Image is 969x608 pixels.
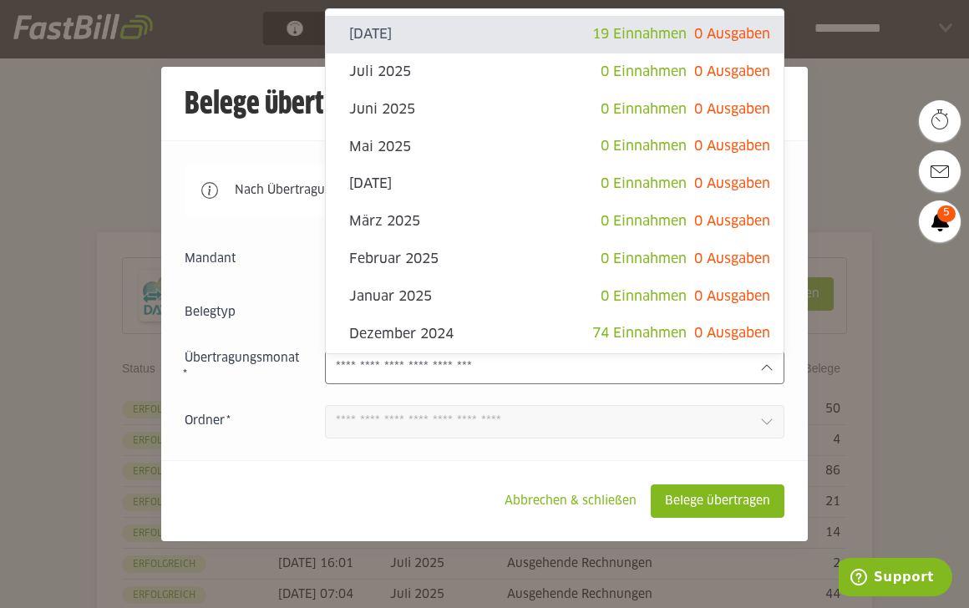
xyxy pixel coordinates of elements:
[326,91,784,129] sl-option: Juni 2025
[694,65,770,79] span: 0 Ausgaben
[326,241,784,278] sl-option: Februar 2025
[694,103,770,116] span: 0 Ausgaben
[326,315,784,352] sl-option: Dezember 2024
[490,484,651,518] sl-button: Abbrechen & schließen
[326,16,784,53] sl-option: [DATE]
[601,252,687,266] span: 0 Einnahmen
[326,165,784,203] sl-option: [DATE]
[694,139,770,153] span: 0 Ausgaben
[592,28,687,41] span: 19 Einnahmen
[694,28,770,41] span: 0 Ausgaben
[937,205,956,222] span: 5
[326,278,784,316] sl-option: Januar 2025
[839,558,952,600] iframe: Öffnet ein Widget, in dem Sie weitere Informationen finden
[694,215,770,228] span: 0 Ausgaben
[694,327,770,340] span: 0 Ausgaben
[326,203,784,241] sl-option: März 2025
[651,484,784,518] sl-button: Belege übertragen
[592,327,687,340] span: 74 Einnahmen
[326,352,784,390] sl-option: [DATE]
[601,65,687,79] span: 0 Einnahmen
[694,252,770,266] span: 0 Ausgaben
[694,177,770,190] span: 0 Ausgaben
[919,200,961,242] a: 5
[601,177,687,190] span: 0 Einnahmen
[694,290,770,303] span: 0 Ausgaben
[601,139,687,153] span: 0 Einnahmen
[326,128,784,165] sl-option: Mai 2025
[601,215,687,228] span: 0 Einnahmen
[601,103,687,116] span: 0 Einnahmen
[326,53,784,91] sl-option: Juli 2025
[601,290,687,303] span: 0 Einnahmen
